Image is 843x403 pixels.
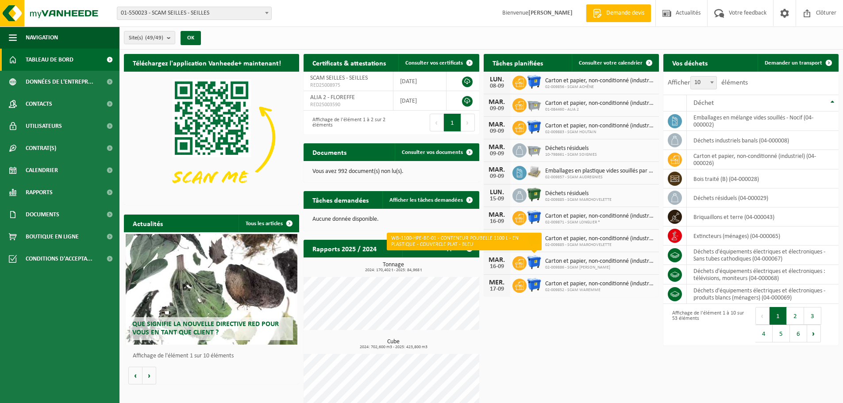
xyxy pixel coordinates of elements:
button: Next [807,325,821,342]
span: Carton et papier, non-conditionné (industriel) [545,235,654,242]
div: 09-09 [488,173,506,180]
img: LP-PA-00000-WDN-11 [527,165,542,180]
div: Affichage de l'élément 1 à 2 sur 2 éléments [308,113,387,132]
span: Consulter vos certificats [405,60,463,66]
a: Consulter les rapports [402,240,478,257]
span: Boutique en ligne [26,226,79,248]
div: LUN. [488,76,506,83]
td: bois traité (B) (04-000028) [687,169,839,188]
span: 02-009885 - SCAM MARCHOVELETTE [545,242,654,248]
h3: Cube [308,339,479,349]
span: 02-009871 - SCAM LONGLIER * [545,220,654,225]
button: 3 [804,307,821,325]
span: Déchets résiduels [545,145,597,152]
div: 08-09 [488,83,506,89]
div: Affichage de l'élément 1 à 10 sur 53 éléments [668,306,747,343]
span: Carton et papier, non-conditionné (industriel) [545,100,654,107]
div: MAR. [488,144,506,151]
button: Vorige [128,367,142,384]
span: RED25003590 [310,101,386,108]
td: déchets résiduels (04-000029) [687,188,839,207]
td: déchets d'équipements électriques et électroniques - Sans tubes cathodiques (04-000067) [687,246,839,265]
button: 2 [787,307,804,325]
span: Déchets résiduels [545,190,612,197]
span: 02-009883 - SCAM HOUTAIN [545,130,654,135]
h2: Documents [304,143,355,161]
a: Demande devis [586,4,651,22]
span: Que signifie la nouvelle directive RED pour vous en tant que client ? [132,321,279,336]
p: Aucune donnée disponible. [312,216,470,223]
span: 02-009857 - SCAM AUDREGNIES [545,175,654,180]
div: 09-09 [488,151,506,157]
div: MAR. [488,257,506,264]
div: MAR. [488,121,506,128]
count: (49/49) [145,35,163,41]
span: 02-009886 - SCAM [PERSON_NAME] [545,265,654,270]
span: 02-009856 - SCAM ACHÊNE [545,84,654,90]
div: 09-09 [488,128,506,134]
span: SCAM SEILLES - SEILLES [310,75,368,81]
button: 6 [790,325,807,342]
a: Afficher les tâches demandées [382,191,478,209]
span: Carton et papier, non-conditionné (industriel) [545,123,654,130]
span: 10-798661 - SCAM SOIGNIES [545,152,597,157]
img: WB-1100-HPE-BE-01 [527,210,542,225]
a: Demander un transport [758,54,838,72]
span: Demande devis [604,9,647,18]
div: MAR. [488,234,506,241]
div: LUN. [488,189,506,196]
a: Consulter vos documents [395,143,478,161]
span: Navigation [26,27,58,49]
div: MAR. [488,211,506,219]
div: MER. [488,279,506,286]
span: Carton et papier, non-conditionné (industriel) [545,258,654,265]
div: 16-09 [488,241,506,247]
a: Tous les articles [239,215,298,232]
span: 10 [690,76,717,89]
div: MAR. [488,99,506,106]
span: Site(s) [129,31,163,45]
div: 16-09 [488,264,506,270]
span: Emballages en plastique vides souillés par des substances dangereuses [545,168,654,175]
span: Calendrier [26,159,58,181]
td: emballages en mélange vides souillés - Nocif (04-000002) [687,111,839,131]
button: 1 [444,114,461,131]
button: Volgende [142,367,156,384]
span: Tableau de bord [26,49,73,71]
td: [DATE] [393,72,447,91]
img: WB-1100-HPE-BE-01 [527,277,542,292]
h2: Actualités [124,215,172,232]
img: WB-1100-HPE-BE-01 [527,232,542,247]
span: Consulter vos documents [402,150,463,155]
label: Afficher éléments [668,79,748,86]
p: Affichage de l'élément 1 sur 10 éléments [133,353,295,359]
h2: Certificats & attestations [304,54,395,71]
span: 10 [691,77,716,89]
div: 09-09 [488,106,506,112]
img: WB-1100-HPE-BE-01 [527,119,542,134]
span: Documents [26,203,59,226]
h2: Rapports 2025 / 2024 [304,240,385,257]
span: 2024: 170,402 t - 2025: 84,968 t [308,268,479,273]
span: Afficher les tâches demandées [389,197,463,203]
h2: Tâches demandées [304,191,377,208]
img: WB-1100-HPE-BE-01 [527,74,542,89]
td: déchets d'équipements électriques et électroniques : télévisions, moniteurs (04-000068) [687,265,839,284]
img: WB-1100-HPE-BE-01 [527,255,542,270]
span: Consulter votre calendrier [579,60,643,66]
img: WB-2500-GAL-GY-01 [527,142,542,157]
td: extincteurs (ménages) (04-000065) [687,226,839,246]
button: Previous [755,307,770,325]
a: Que signifie la nouvelle directive RED pour vous en tant que client ? [126,234,297,345]
h2: Tâches planifiées [484,54,552,71]
h2: Vos déchets [663,54,716,71]
span: Demander un transport [765,60,822,66]
span: Carton et papier, non-conditionné (industriel) [545,213,654,220]
td: briquaillons et terre (04-000043) [687,207,839,226]
h2: Téléchargez l'application Vanheede+ maintenant! [124,54,290,71]
a: Consulter vos certificats [398,54,478,72]
button: Next [461,114,475,131]
span: 01-550023 - SCAM SEILLES - SEILLES [117,7,271,19]
span: Données de l'entrepr... [26,71,93,93]
div: MAR. [488,166,506,173]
